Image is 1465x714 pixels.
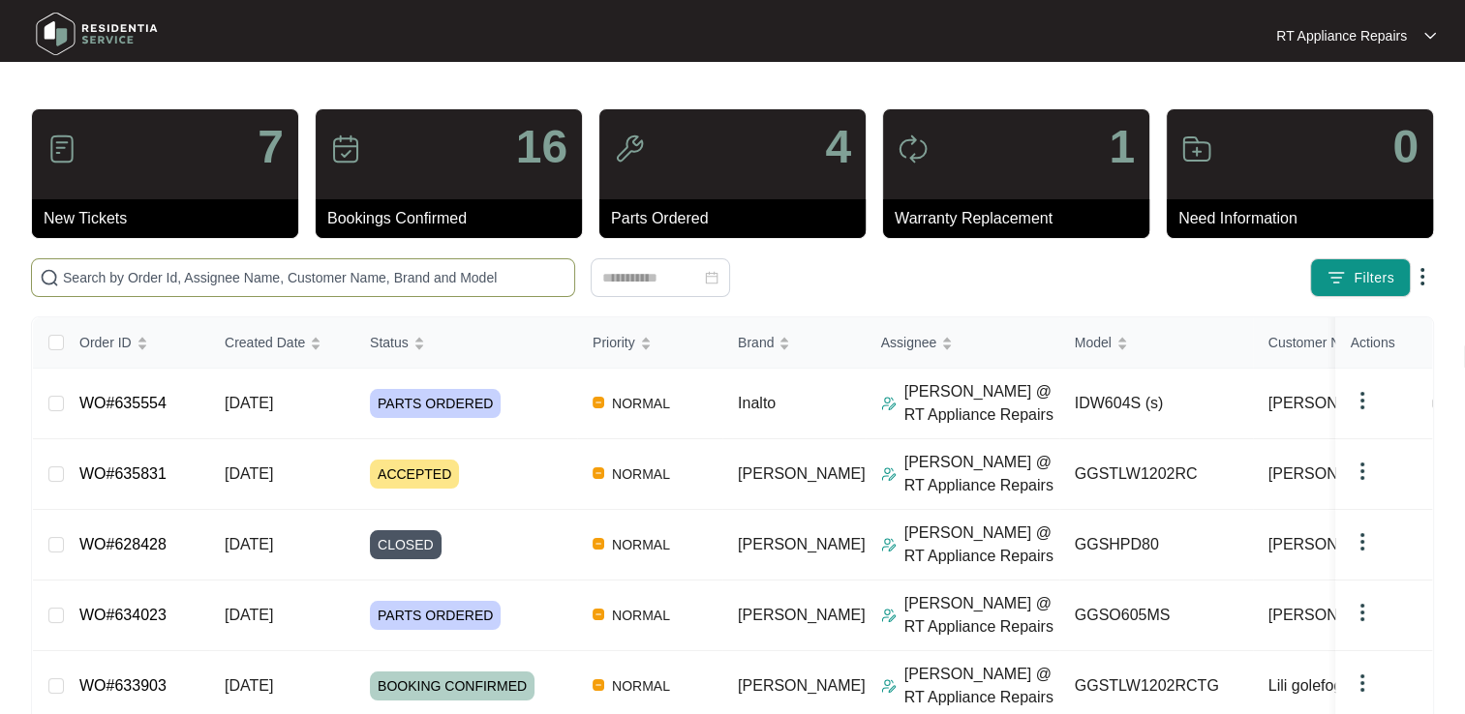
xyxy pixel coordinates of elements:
[225,677,273,694] span: [DATE]
[46,134,77,164] img: icon
[614,134,645,164] img: icon
[904,592,1059,639] p: [PERSON_NAME] @ RT Appliance Repairs
[1059,510,1253,580] td: GGSHPD80
[370,671,534,700] span: BOOKING CONFIRMED
[1268,604,1396,627] span: [PERSON_NAME]
[370,601,501,630] span: PARTS ORDERED
[1392,124,1419,170] p: 0
[1109,124,1135,170] p: 1
[881,537,897,552] img: Assigner Icon
[258,124,284,170] p: 7
[209,317,354,369] th: Created Date
[611,207,866,230] p: Parts Ordered
[738,465,866,482] span: [PERSON_NAME]
[898,134,929,164] img: icon
[881,332,937,353] span: Assignee
[604,533,678,556] span: NORMAL
[1268,533,1396,556] span: [PERSON_NAME]
[370,389,501,418] span: PARTS ORDERED
[1351,460,1374,483] img: dropdown arrow
[79,607,167,623] a: WO#634023
[904,521,1059,568] p: [PERSON_NAME] @ RT Appliance Repairs
[1253,317,1447,369] th: Customer Name
[1351,601,1374,624] img: dropdown arrow
[593,538,604,550] img: Vercel Logo
[225,395,273,411] span: [DATE]
[44,207,298,230] p: New Tickets
[225,465,273,482] span: [DATE]
[370,460,459,489] span: ACCEPTED
[354,317,577,369] th: Status
[866,317,1059,369] th: Assignee
[738,395,776,411] span: Inalto
[1351,530,1374,553] img: dropdown arrow
[1059,317,1253,369] th: Model
[738,536,866,552] span: [PERSON_NAME]
[1351,671,1374,695] img: dropdown arrow
[1354,268,1394,288] span: Filters
[881,466,897,482] img: Assigner Icon
[225,536,273,552] span: [DATE]
[881,608,897,623] img: Assigner Icon
[225,607,273,623] span: [DATE]
[722,317,866,369] th: Brand
[79,536,167,552] a: WO#628428
[1059,580,1253,651] td: GGSO605MS
[516,124,567,170] p: 16
[1059,439,1253,510] td: GGSTLW1202RC
[881,678,897,694] img: Assigner Icon
[577,317,722,369] th: Priority
[29,5,165,63] img: residentia service logo
[225,332,305,353] span: Created Date
[1268,462,1396,486] span: [PERSON_NAME]
[904,451,1059,497] p: [PERSON_NAME] @ RT Appliance Repairs
[40,268,59,287] img: search-icon
[370,530,442,559] span: CLOSED
[1276,26,1407,45] p: RT Appliance Repairs
[604,674,678,698] span: NORMAL
[330,134,361,164] img: icon
[1268,332,1367,353] span: Customer Name
[738,607,866,623] span: [PERSON_NAME]
[1411,265,1434,288] img: dropdown arrow
[738,332,774,353] span: Brand
[604,462,678,486] span: NORMAL
[1310,258,1411,297] button: filter iconFilters
[895,207,1149,230] p: Warranty Replacement
[1181,134,1212,164] img: icon
[1268,392,1409,415] span: [PERSON_NAME]...
[1327,268,1346,287] img: filter icon
[825,124,851,170] p: 4
[593,332,635,353] span: Priority
[738,677,866,694] span: [PERSON_NAME]
[1335,317,1432,369] th: Actions
[1178,207,1433,230] p: Need Information
[1268,674,1372,698] span: Lili golefogati...
[593,609,604,620] img: Vercel Logo
[79,332,132,353] span: Order ID
[63,267,566,288] input: Search by Order Id, Assignee Name, Customer Name, Brand and Model
[881,396,897,411] img: Assigner Icon
[1059,369,1253,439] td: IDW604S (s)
[593,397,604,408] img: Vercel Logo
[1351,389,1374,412] img: dropdown arrow
[604,392,678,415] span: NORMAL
[604,604,678,627] span: NORMAL
[904,663,1059,709] p: [PERSON_NAME] @ RT Appliance Repairs
[593,679,604,691] img: Vercel Logo
[79,465,167,482] a: WO#635831
[904,380,1059,427] p: [PERSON_NAME] @ RT Appliance Repairs
[1075,332,1112,353] span: Model
[327,207,582,230] p: Bookings Confirmed
[1424,31,1436,41] img: dropdown arrow
[79,395,167,411] a: WO#635554
[79,677,167,694] a: WO#633903
[64,317,209,369] th: Order ID
[370,332,409,353] span: Status
[593,467,604,479] img: Vercel Logo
